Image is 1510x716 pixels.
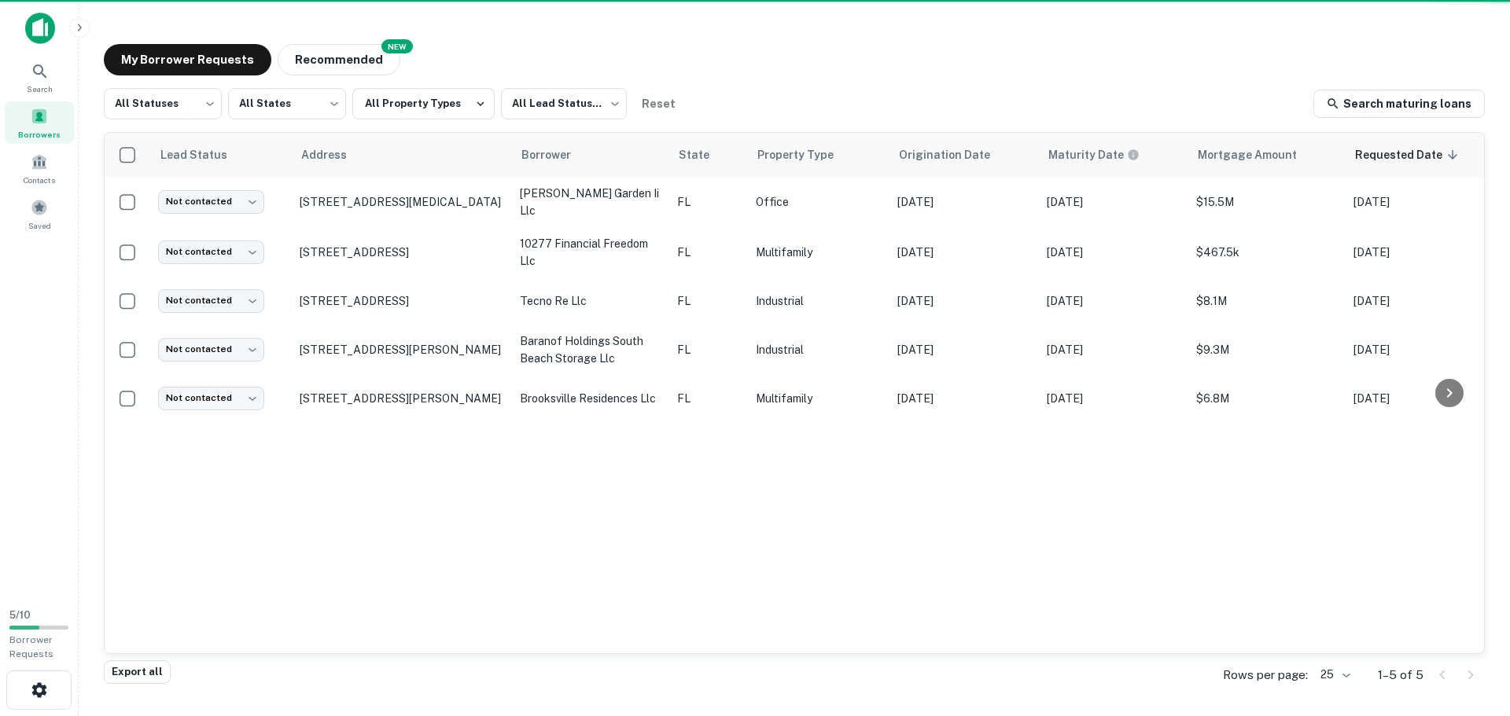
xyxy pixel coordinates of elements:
[104,660,171,684] button: Export all
[300,245,504,259] p: [STREET_ADDRESS]
[1223,666,1308,685] p: Rows per page:
[899,145,1011,164] span: Origination Date
[25,13,55,44] img: capitalize-icon.png
[150,133,292,177] th: Lead Status
[1314,663,1353,686] div: 25
[5,147,74,189] a: Contacts
[352,88,495,119] button: All Property Types
[1378,666,1423,685] p: 1–5 of 5
[1346,133,1495,177] th: Requested Date
[1353,292,1487,310] p: [DATE]
[1039,133,1188,177] th: Maturity dates displayed may be estimated. Please contact the lender for the most accurate maturi...
[1048,146,1140,163] div: Maturity dates displayed may be estimated. Please contact the lender for the most accurate maturi...
[897,193,1031,211] p: [DATE]
[292,133,512,177] th: Address
[756,341,882,358] p: Industrial
[1196,390,1338,407] p: $6.8M
[1048,146,1124,163] h6: Maturity Date
[300,343,504,357] p: [STREET_ADDRESS][PERSON_NAME]
[5,101,74,144] a: Borrowers
[5,193,74,235] a: Saved
[520,390,661,407] p: brooksville residences llc
[677,193,740,211] p: FL
[897,244,1031,261] p: [DATE]
[677,390,740,407] p: FL
[1353,390,1487,407] p: [DATE]
[1353,244,1487,261] p: [DATE]
[158,338,264,361] div: Not contacted
[1353,193,1487,211] p: [DATE]
[1196,244,1338,261] p: $467.5k
[160,145,248,164] span: Lead Status
[677,292,740,310] p: FL
[677,244,740,261] p: FL
[512,133,669,177] th: Borrower
[18,128,61,141] span: Borrowers
[897,341,1031,358] p: [DATE]
[158,289,264,312] div: Not contacted
[748,133,889,177] th: Property Type
[756,390,882,407] p: Multifamily
[1047,341,1180,358] p: [DATE]
[300,391,504,406] p: [STREET_ADDRESS][PERSON_NAME]
[1198,145,1317,164] span: Mortgage Amount
[520,185,661,219] p: [PERSON_NAME] garden ii llc
[521,145,591,164] span: Borrower
[1188,133,1346,177] th: Mortgage Amount
[520,332,661,367] p: baranof holdings south beach storage llc
[381,39,413,53] div: NEW
[677,341,740,358] p: FL
[1431,540,1510,615] iframe: Chat Widget
[633,88,683,119] button: Reset
[756,292,882,310] p: Industrial
[501,83,627,124] div: All Lead Statuses
[756,244,882,261] p: Multifamily
[669,133,748,177] th: State
[158,241,264,263] div: Not contacted
[520,235,661,270] p: 10277 financial freedom llc
[756,193,882,211] p: Office
[897,390,1031,407] p: [DATE]
[1196,193,1338,211] p: $15.5M
[757,145,854,164] span: Property Type
[1047,193,1180,211] p: [DATE]
[1048,146,1160,163] span: Maturity dates displayed may be estimated. Please contact the lender for the most accurate maturi...
[158,387,264,409] div: Not contacted
[9,634,53,659] span: Borrower Requests
[1196,341,1338,358] p: $9.3M
[301,145,367,164] span: Address
[1313,90,1485,118] a: Search maturing loans
[228,83,346,124] div: All States
[5,56,74,98] a: Search
[520,292,661,310] p: tecno re llc
[300,294,504,308] p: [STREET_ADDRESS]
[1047,292,1180,310] p: [DATE]
[1047,244,1180,261] p: [DATE]
[1353,341,1487,358] p: [DATE]
[104,44,271,75] button: My Borrower Requests
[889,133,1039,177] th: Origination Date
[24,174,55,186] span: Contacts
[27,83,53,95] span: Search
[300,195,504,209] p: [STREET_ADDRESS][MEDICAL_DATA]
[104,83,222,124] div: All Statuses
[9,609,31,621] span: 5 / 10
[158,190,264,213] div: Not contacted
[1196,292,1338,310] p: $8.1M
[28,219,51,232] span: Saved
[897,292,1031,310] p: [DATE]
[1047,390,1180,407] p: [DATE]
[679,145,730,164] span: State
[1355,145,1463,164] span: Requested Date
[278,44,400,75] button: Recommended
